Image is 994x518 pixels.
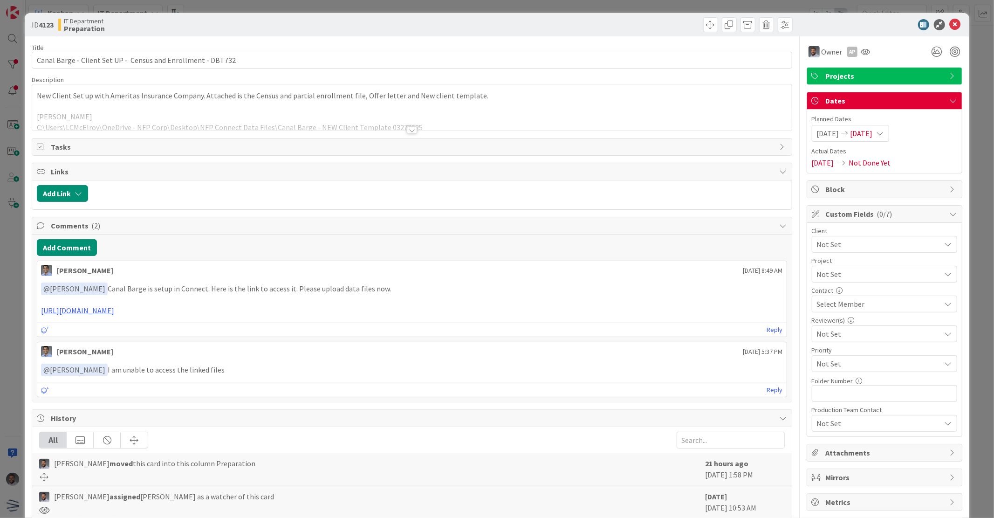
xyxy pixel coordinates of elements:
[41,364,782,376] p: I am unable to access the linked files
[812,317,957,324] div: Reviewer(s)
[43,284,50,293] span: @
[822,46,843,57] span: Owner
[817,128,839,139] span: [DATE]
[32,43,44,52] label: Title
[43,284,105,293] span: [PERSON_NAME]
[812,157,834,168] span: [DATE]
[826,497,945,508] span: Metrics
[877,209,892,219] span: ( 0/7 )
[817,328,941,339] span: Not Set
[91,221,100,230] span: ( 2 )
[39,20,54,29] b: 4123
[43,365,50,374] span: @
[767,384,783,396] a: Reply
[41,346,52,357] img: AP
[850,128,873,139] span: [DATE]
[767,324,783,336] a: Reply
[54,458,255,469] span: [PERSON_NAME] this card into this column Preparation
[37,185,88,202] button: Add Link
[110,459,133,468] b: moved
[40,432,67,448] div: All
[57,346,113,357] div: [PERSON_NAME]
[826,70,945,82] span: Projects
[706,459,749,468] b: 21 hours ago
[41,306,114,315] a: [URL][DOMAIN_NAME]
[826,95,945,106] span: Dates
[817,417,936,430] span: Not Set
[32,19,54,30] span: ID
[51,166,775,177] span: Links
[43,365,105,374] span: [PERSON_NAME]
[41,265,52,276] img: AP
[826,472,945,483] span: Mirrors
[812,228,957,234] div: Client
[677,432,785,449] input: Search...
[39,492,49,502] img: FS
[812,407,957,413] div: Production Team Contact
[817,357,936,370] span: Not Set
[110,492,140,501] b: assigned
[812,377,853,385] label: Folder Number
[826,184,945,195] span: Block
[817,298,865,310] span: Select Member
[64,17,105,25] span: IT Department
[743,266,783,276] span: [DATE] 8:49 AM
[57,265,113,276] div: [PERSON_NAME]
[826,208,945,220] span: Custom Fields
[812,146,957,156] span: Actual Dates
[41,283,782,295] p: Canal Barge is setup in Connect. Here is the link to access it. Please upload data files now.
[37,90,787,101] p: New Client Set up with Ameritas Insurance Company. Attached is the Census and partial enrollment ...
[817,238,936,251] span: Not Set
[32,52,792,69] input: type card name here...
[849,157,891,168] span: Not Done Yet
[64,25,105,32] b: Preparation
[812,114,957,124] span: Planned Dates
[706,458,785,481] div: [DATE] 1:58 PM
[817,268,936,281] span: Not Set
[37,239,97,256] button: Add Comment
[743,347,783,357] span: [DATE] 5:37 PM
[826,447,945,458] span: Attachments
[39,459,49,469] img: FS
[706,492,727,501] b: [DATE]
[812,287,957,294] div: Contact
[51,141,775,152] span: Tasks
[809,46,820,57] img: FS
[51,220,775,231] span: Comments
[706,491,785,514] div: [DATE] 10:53 AM
[812,347,957,353] div: Priority
[54,491,274,502] span: [PERSON_NAME] [PERSON_NAME] as a watcher of this card
[812,257,957,264] div: Project
[51,413,775,424] span: History
[32,76,64,84] span: Description
[847,47,857,57] div: AP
